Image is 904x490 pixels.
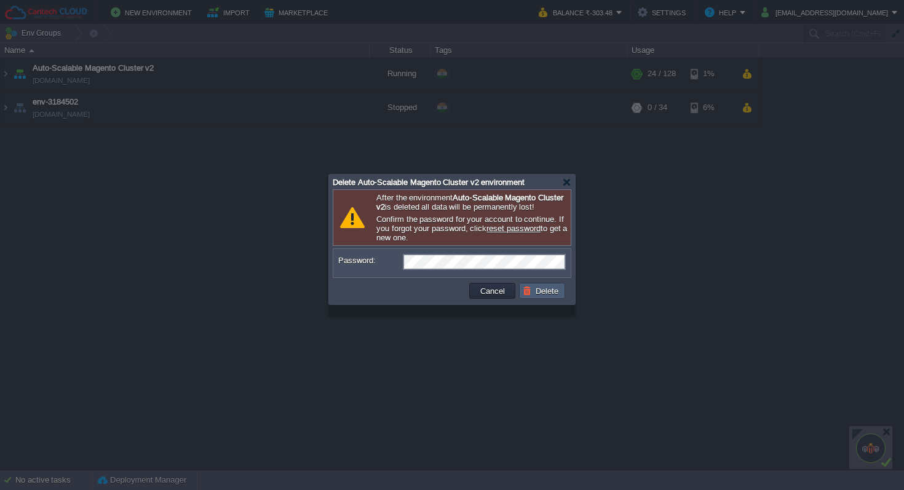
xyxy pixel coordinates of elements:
label: Password: [338,254,402,267]
button: Cancel [477,285,509,296]
p: After the environment is deleted all data will be permanently lost! [376,193,568,211]
button: Delete [523,285,562,296]
a: reset password [486,224,541,233]
span: Delete Auto-Scalable Magento Cluster v2 environment [333,178,525,187]
p: Confirm the password for your account to continue. If you forgot your password, click to get a ne... [376,215,568,242]
b: Auto-Scalable Magento Cluster v2 [376,193,563,211]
